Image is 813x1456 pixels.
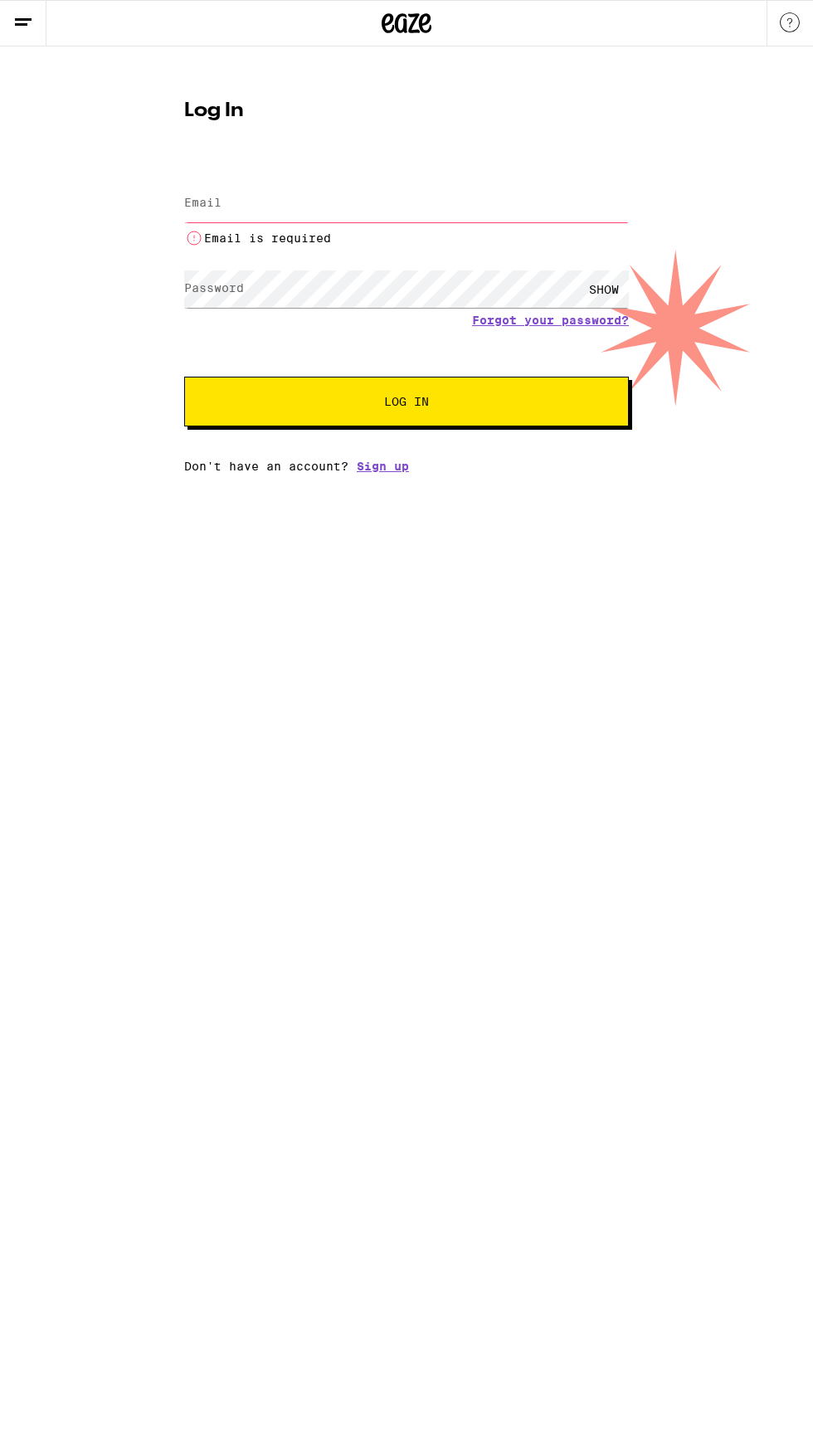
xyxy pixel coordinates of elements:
input: Email [184,185,629,222]
button: Log In [184,377,629,426]
a: Forgot your password? [472,314,629,327]
span: Log In [384,396,429,407]
div: SHOW [579,270,629,308]
label: Password [184,281,244,295]
div: Don't have an account? [184,460,629,473]
li: Email is required [184,228,629,248]
label: Email [184,196,222,209]
a: Sign up [357,460,409,473]
h1: Log In [184,101,629,121]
